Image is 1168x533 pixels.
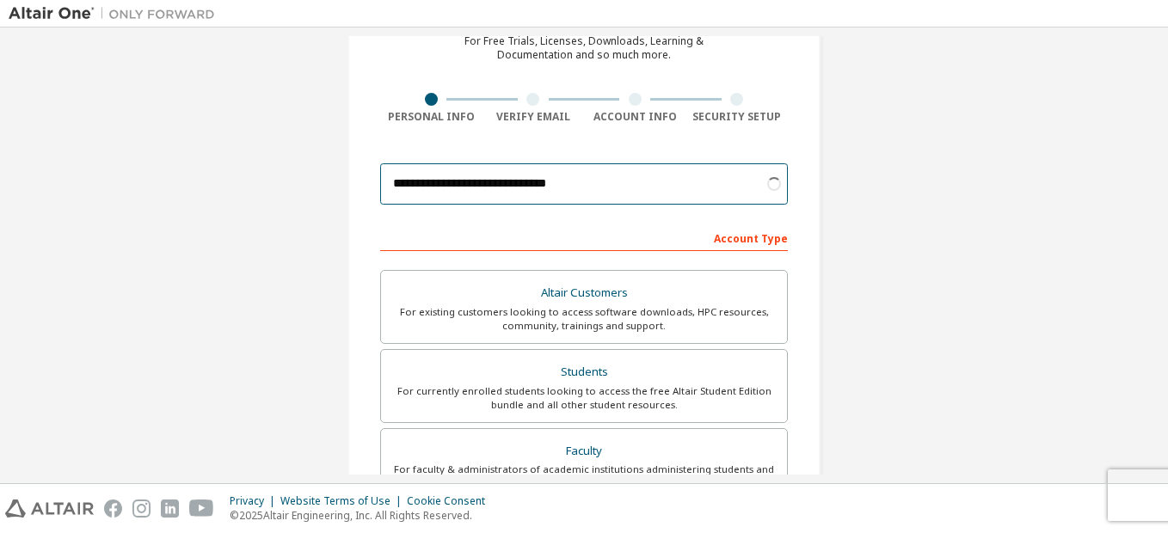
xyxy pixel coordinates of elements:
div: For faculty & administrators of academic institutions administering students and accessing softwa... [391,463,777,490]
div: Website Terms of Use [280,494,407,508]
img: instagram.svg [132,499,151,518]
div: Altair Customers [391,281,777,305]
img: facebook.svg [104,499,122,518]
div: For Free Trials, Licenses, Downloads, Learning & Documentation and so much more. [464,34,704,62]
div: Privacy [230,494,280,508]
div: For currently enrolled students looking to access the free Altair Student Edition bundle and all ... [391,384,777,412]
img: Altair One [9,5,224,22]
p: © 2025 Altair Engineering, Inc. All Rights Reserved. [230,508,495,523]
img: youtube.svg [189,499,214,518]
div: Cookie Consent [407,494,495,508]
div: Students [391,360,777,384]
img: linkedin.svg [161,499,179,518]
div: Personal Info [380,110,483,124]
div: Faculty [391,439,777,463]
img: altair_logo.svg [5,499,94,518]
div: Verify Email [483,110,585,124]
div: For existing customers looking to access software downloads, HPC resources, community, trainings ... [391,305,777,333]
div: Security Setup [686,110,789,124]
div: Account Type [380,224,788,251]
div: Account Info [584,110,686,124]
